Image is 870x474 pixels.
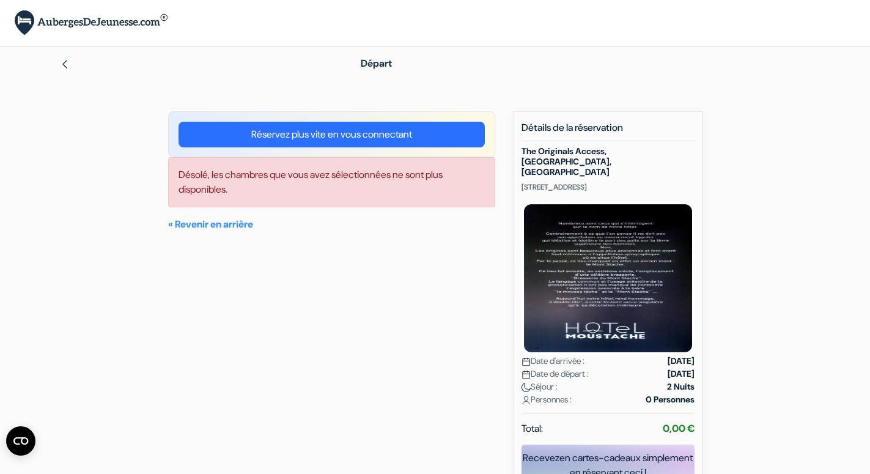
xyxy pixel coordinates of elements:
span: Personnes : [522,393,572,406]
img: calendar.svg [522,370,531,379]
div: Désolé, les chambres que vous avez sélectionnées ne sont plus disponibles. [168,157,495,207]
img: left_arrow.svg [60,59,70,69]
strong: [DATE] [668,355,695,368]
span: Séjour : [522,380,558,393]
a: Réservez plus vite en vous connectant [179,122,485,147]
strong: [DATE] [668,368,695,380]
img: moon.svg [522,383,531,392]
img: AubergesDeJeunesse.com [15,10,168,35]
button: Ouvrir le widget CMP [6,426,35,456]
img: user_icon.svg [522,396,531,405]
img: calendar.svg [522,357,531,366]
span: Date d'arrivée : [522,355,584,368]
p: [STREET_ADDRESS] [522,182,695,192]
span: Date de départ : [522,368,589,380]
h5: The Originals Access, [GEOGRAPHIC_DATA], [GEOGRAPHIC_DATA] [522,146,695,177]
span: Total: [522,421,543,436]
h5: Détails de la réservation [522,122,695,141]
a: « Revenir en arrière [168,218,253,231]
span: Départ [361,57,392,70]
strong: 0,00 € [663,422,695,435]
strong: 2 Nuits [667,380,695,393]
strong: 0 Personnes [646,393,695,406]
